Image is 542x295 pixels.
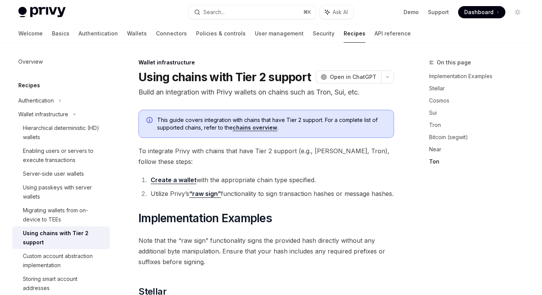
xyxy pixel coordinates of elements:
[127,24,147,43] a: Wallets
[146,117,154,125] svg: Info
[12,144,110,167] a: Enabling users or servers to execute transactions
[138,211,272,225] span: Implementation Examples
[320,5,353,19] button: Ask AI
[12,55,110,69] a: Overview
[333,8,348,16] span: Ask AI
[138,59,394,66] div: Wallet infrastructure
[255,24,304,43] a: User management
[156,24,187,43] a: Connectors
[79,24,118,43] a: Authentication
[23,274,105,293] div: Storing smart account addresses
[12,249,110,272] a: Custom account abstraction implementation
[148,188,394,199] li: Utilize Privy’s functionality to sign transaction hashes or message hashes.
[429,156,530,168] a: Ton
[23,229,105,247] div: Using chains with Tier 2 support
[12,272,110,295] a: Storing smart account addresses
[18,81,40,90] h5: Recipes
[12,204,110,226] a: Migrating wallets from on-device to TEEs
[18,57,43,66] div: Overview
[12,226,110,249] a: Using chains with Tier 2 support
[23,169,84,178] div: Server-side user wallets
[18,96,54,105] div: Authentication
[12,181,110,204] a: Using passkeys with server wallets
[316,71,381,83] button: Open in ChatGPT
[12,167,110,181] a: Server-side user wallets
[344,24,365,43] a: Recipes
[203,8,225,17] div: Search...
[404,8,419,16] a: Demo
[429,119,530,131] a: Tron
[511,6,524,18] button: Toggle dark mode
[429,131,530,143] a: Bitcoin (segwit)
[18,24,43,43] a: Welcome
[138,235,394,267] span: Note that the “raw sign” functionality signs the provided hash directly without any additional by...
[18,7,66,18] img: light logo
[23,206,105,224] div: Migrating wallets from on-device to TEEs
[23,252,105,270] div: Custom account abstraction implementation
[233,124,277,131] a: chains overview
[429,82,530,95] a: Stellar
[429,70,530,82] a: Implementation Examples
[23,183,105,201] div: Using passkeys with server wallets
[196,24,246,43] a: Policies & controls
[138,70,311,84] h1: Using chains with Tier 2 support
[189,190,221,198] a: “raw sign”
[12,121,110,144] a: Hierarchical deterministic (HD) wallets
[375,24,411,43] a: API reference
[151,176,196,184] a: Create a wallet
[148,175,394,185] li: with the appropriate chain type specified.
[303,9,311,15] span: ⌘ K
[189,5,316,19] button: Search...⌘K
[138,87,394,98] p: Build an integration with Privy wallets on chains such as Tron, Sui, etc.
[429,95,530,107] a: Cosmos
[458,6,505,18] a: Dashboard
[428,8,449,16] a: Support
[23,146,105,165] div: Enabling users or servers to execute transactions
[429,107,530,119] a: Sui
[437,58,471,67] span: On this page
[313,24,335,43] a: Security
[429,143,530,156] a: Near
[23,123,105,142] div: Hierarchical deterministic (HD) wallets
[52,24,69,43] a: Basics
[157,116,386,131] span: This guide covers integration with chains that have Tier 2 support. For a complete list of suppor...
[138,146,394,167] span: To integrate Privy with chains that have Tier 2 support (e.g., [PERSON_NAME], Tron), follow these...
[464,8,494,16] span: Dashboard
[18,110,68,119] div: Wallet infrastructure
[330,73,376,81] span: Open in ChatGPT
